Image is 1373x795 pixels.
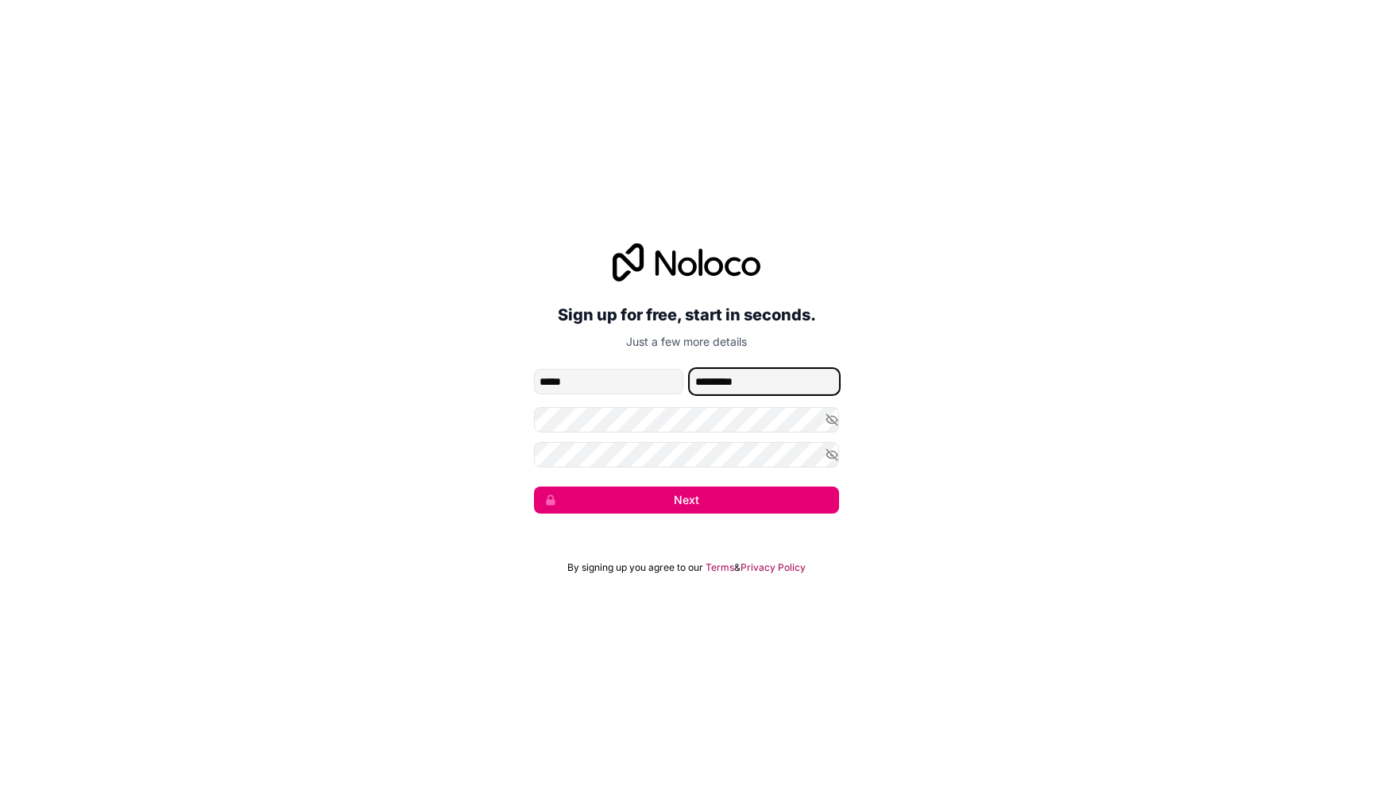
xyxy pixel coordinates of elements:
input: Password [534,407,839,432]
h2: Sign up for free, start in seconds. [534,301,839,329]
input: family-name [690,369,839,394]
button: Next [534,487,839,514]
p: Just a few more details [534,334,839,350]
span: By signing up you agree to our [567,561,703,574]
a: Privacy Policy [741,561,806,574]
a: Terms [706,561,734,574]
input: given-name [534,369,683,394]
input: Confirm password [534,442,839,467]
span: & [734,561,741,574]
